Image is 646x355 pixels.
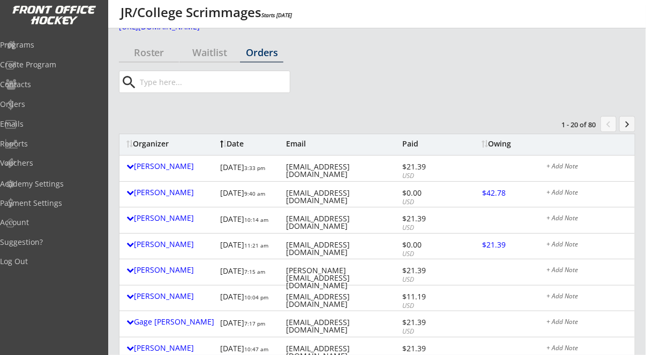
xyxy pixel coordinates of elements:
div: USD [402,302,460,311]
div: USD [402,198,460,207]
div: [DATE] [220,159,278,178]
div: [PERSON_NAME] [126,214,215,222]
div: Email [286,140,400,148]
div: Date [220,140,278,148]
div: [EMAIL_ADDRESS][DOMAIN_NAME] [286,215,400,230]
div: + Add Note [546,163,628,172]
div: [DATE] [220,211,278,230]
button: search [121,74,138,91]
div: [EMAIL_ADDRESS][DOMAIN_NAME] [286,293,400,308]
div: USD [402,250,460,259]
div: Waitlist [179,48,239,57]
div: [EMAIL_ADDRESS][DOMAIN_NAME] [286,241,400,256]
div: USD [402,172,460,181]
div: [URL][DOMAIN_NAME] [119,23,572,30]
font: 10:47 am [244,345,268,353]
font: 7:17 pm [244,320,265,327]
div: + Add Note [546,215,628,223]
div: $0.00 [402,241,460,249]
div: [PERSON_NAME] [126,189,215,196]
div: $21.39 [402,319,460,326]
div: [PERSON_NAME] [126,292,215,300]
font: 3:33 pm [244,164,265,172]
div: Paid [402,140,460,148]
div: [DATE] [220,315,278,334]
div: Gage [PERSON_NAME] [126,318,215,326]
div: USD [402,327,460,336]
div: [EMAIL_ADDRESS][DOMAIN_NAME] [286,319,400,334]
font: 11:21 am [244,242,268,249]
div: 1 - 20 of 80 [540,120,596,129]
div: Roster [119,48,179,57]
div: + Add Note [546,189,628,198]
div: $21.39 [402,267,460,274]
div: [PERSON_NAME] [126,163,215,170]
div: + Add Note [546,293,628,302]
div: [PERSON_NAME] [126,344,215,352]
div: [PERSON_NAME][EMAIL_ADDRESS][DOMAIN_NAME] [286,267,400,289]
div: $0.00 [402,189,460,197]
div: [EMAIL_ADDRESS][DOMAIN_NAME] [286,163,400,178]
button: chevron_left [600,116,617,132]
div: [PERSON_NAME] [126,266,215,274]
div: + Add Note [546,241,628,250]
div: + Add Note [546,345,628,353]
em: Starts [DATE] [261,11,292,19]
div: + Add Note [546,267,628,275]
input: Type here... [138,71,290,92]
div: [DATE] [220,237,278,256]
font: 9:40 am [244,190,265,197]
a: [URL][DOMAIN_NAME] [119,23,572,36]
div: [EMAIL_ADDRESS][DOMAIN_NAME] [286,189,400,204]
div: Owing [482,140,522,148]
div: $21.39 [402,163,460,171]
div: $21.39 [402,215,460,222]
div: USD [402,275,460,284]
div: USD [402,223,460,233]
font: 10:14 am [244,216,268,223]
div: $21.39 [402,345,460,352]
div: Orders [240,48,283,57]
div: $11.19 [402,293,460,300]
div: [DATE] [220,186,278,204]
div: + Add Note [546,319,628,327]
div: [DATE] [220,263,278,282]
div: Organizer [126,140,215,148]
font: 10:04 pm [244,294,268,301]
font: 7:15 am [244,268,265,275]
div: [DATE] [220,289,278,308]
div: [PERSON_NAME] [126,241,215,248]
button: keyboard_arrow_right [619,116,635,132]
